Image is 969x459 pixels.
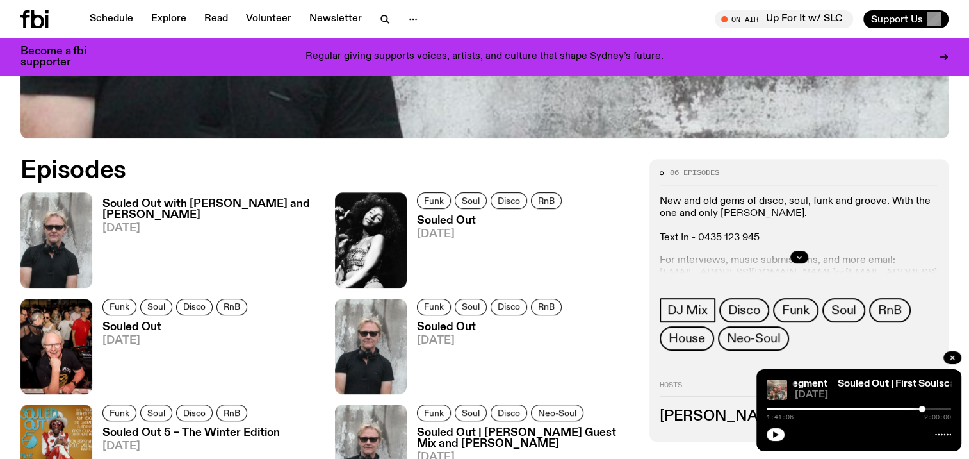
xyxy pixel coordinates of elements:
span: Disco [498,302,520,312]
a: Funk [417,192,451,209]
span: Disco [183,408,206,417]
a: Soul [455,192,487,209]
span: Funk [424,408,444,417]
span: House [669,331,705,346]
a: Souled Out[DATE] [407,215,566,288]
span: Support Us [871,13,923,25]
a: RnB [531,192,562,209]
h2: Episodes [20,159,634,182]
span: Neo-Soul [727,331,780,346]
h2: Hosts [660,381,938,397]
span: Soul [831,303,856,317]
a: Disco [719,298,769,322]
span: 1:41:06 [767,414,794,421]
a: Disco [491,299,527,315]
a: RnB [216,405,247,421]
button: On AirUp For It w/ SLC [715,10,853,28]
a: Volunteer [238,10,299,28]
span: Disco [728,303,760,317]
span: Funk [424,302,444,312]
span: RnB [538,196,555,206]
span: Soul [147,408,165,417]
span: Funk [110,302,129,312]
p: Regular giving supports voices, artists, and culture that shape Sydney’s future. [305,51,664,63]
a: Disco [176,405,213,421]
a: Funk [102,299,136,315]
a: Soul [455,405,487,421]
h3: Souled Out with [PERSON_NAME] and [PERSON_NAME] [102,199,320,221]
a: House [660,326,714,351]
h3: Become a fbi supporter [20,46,102,68]
button: Support Us [863,10,949,28]
span: Disco [183,302,206,312]
h3: Souled Out | [PERSON_NAME] Guest Mix and [PERSON_NAME] [417,428,634,449]
span: Neo-Soul [538,408,576,417]
span: Funk [782,303,810,317]
span: 86 episodes [670,169,719,176]
a: Funk [417,299,451,315]
span: Funk [110,408,129,417]
span: [DATE] [102,223,320,234]
a: Funk [417,405,451,421]
a: RnB [531,299,562,315]
span: Disco [498,408,520,417]
a: RnB [869,298,910,322]
a: Explore [143,10,194,28]
a: Soul [822,298,865,322]
a: Souled Out[DATE] [407,322,566,394]
span: [DATE] [102,441,280,452]
a: Soul [140,405,172,421]
h3: Souled Out [417,322,566,333]
span: Disco [498,196,520,206]
span: DJ Mix [667,303,708,317]
span: [DATE] [417,229,566,240]
a: Read [197,10,236,28]
a: Soul [140,299,172,315]
span: [DATE] [102,335,251,346]
a: Funk [102,405,136,421]
span: Soul [462,196,480,206]
img: Stephen looks directly at the camera, wearing a black tee, black sunglasses and headphones around... [335,299,407,394]
a: Schedule [82,10,141,28]
span: 2:00:00 [924,414,951,421]
span: Soul [462,302,480,312]
h3: [PERSON_NAME] [660,410,938,424]
span: [DATE] [417,335,566,346]
a: Disco [491,405,527,421]
a: Souled Out | First Soulscape Segment [655,379,827,389]
a: Souled Out with [PERSON_NAME] and [PERSON_NAME][DATE] [92,199,320,288]
span: Funk [424,196,444,206]
span: Soul [462,408,480,417]
a: DJ Mix [660,298,715,322]
span: RnB [224,408,240,417]
img: Stephen looks directly at the camera, wearing a black tee, black sunglasses and headphones around... [20,192,92,288]
a: RnB [216,299,247,315]
span: [DATE] [795,390,951,400]
p: New and old gems of disco, soul, funk and groove. With the one and only [PERSON_NAME]. Text In - ... [660,196,938,245]
h3: Souled Out 5 – The Winter Edition [102,428,280,438]
a: Neo-Soul [718,326,789,351]
a: Funk [773,298,818,322]
span: RnB [878,303,901,317]
a: Disco [176,299,213,315]
a: Soul [455,299,487,315]
span: RnB [224,302,240,312]
h3: Souled Out [102,322,251,333]
span: RnB [538,302,555,312]
a: Souled Out[DATE] [92,322,251,394]
h3: Souled Out [417,215,566,226]
a: Disco [491,192,527,209]
a: Newsletter [302,10,370,28]
a: Neo-Soul [531,405,583,421]
span: Soul [147,302,165,312]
